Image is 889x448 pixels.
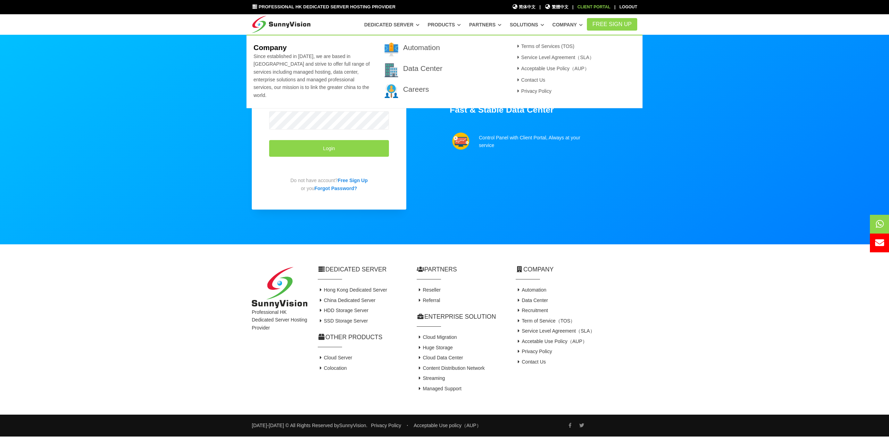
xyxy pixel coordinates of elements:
a: Forgot Password? [315,186,357,191]
a: Company [552,18,583,31]
img: 002-town.png [384,63,398,77]
a: Hong Kong Dedicated Server [318,287,387,293]
a: Recruitment [516,308,548,313]
p: Do not have account? or you [269,177,389,192]
small: [DATE]-[DATE] © All Rights Reserved by . [252,422,367,429]
h2: Partners [417,265,505,274]
h2: Enterprise Solution [417,312,505,321]
a: Accetable Use Policy（AUP） [516,339,587,344]
a: Solutions [510,18,544,31]
div: Client Portal [578,4,610,10]
a: 繁體中文 [545,4,568,10]
a: China Dedicated Server [318,298,375,303]
a: Data Center [403,64,442,72]
a: Contact Us [516,359,546,365]
span: Since established in [DATE], we are based in [GEOGRAPHIC_DATA] and strive to offer full range of ... [254,54,370,98]
a: Privacy Policy [371,423,401,428]
div: Professional HK Dedicated Server Hosting Provider [247,267,313,394]
li: | [540,4,541,10]
a: Cloud Server [318,355,352,360]
a: Privacy Policy [516,349,552,354]
span: Professional HK Dedicated Server Hosting Provider [259,4,396,9]
a: Term of Service（TOS） [516,318,575,324]
a: Acceptable Use policy（AUP） [414,423,481,428]
a: Colocation [318,365,347,371]
h2: Company [516,265,637,274]
a: Terms of Services (TOS) [515,43,574,49]
a: Referral [417,298,440,303]
a: SSD Storage Server [318,318,368,324]
a: Huge Storage [417,345,453,350]
a: Acceptable Use Policy（AUP） [515,66,589,71]
p: Control Panel with Client Portal, Always at your service [479,134,588,149]
span: ・ [405,423,410,428]
a: Careers [403,85,429,93]
a: Dedicated Server [364,18,419,31]
a: FREE Sign Up [587,18,637,31]
div: Company [247,35,642,108]
a: Reseller [417,287,441,293]
a: Content Distribution Network [417,365,485,371]
a: HDD Storage Server [318,308,368,313]
img: support.png [452,132,470,150]
a: Products [427,18,461,31]
a: Automation [516,287,546,293]
a: Managed Support [417,386,462,391]
h2: Dedicated Server [318,265,406,274]
b: Company [254,43,287,51]
a: Partners [469,18,501,31]
img: SunnyVision Limited [252,267,307,308]
a: Logout [620,5,637,9]
a: Privacy Policy [515,88,551,94]
a: Streaming [417,375,445,381]
h2: Other Products [318,333,406,342]
a: 简体中文 [512,4,536,10]
a: Service Level Agreement（SLA） [516,328,595,334]
button: Login [269,140,389,157]
img: 001-brand.png [384,42,398,56]
a: Automation [403,43,440,51]
a: Cloud Data Center [417,355,463,360]
a: Data Center [516,298,548,303]
img: 003-research.png [384,84,398,98]
a: Service Level Agreement（SLA） [515,55,594,60]
li: | [614,4,615,10]
a: SunnyVision [339,423,366,428]
a: Cloud Migration [417,334,457,340]
li: | [572,4,573,10]
a: Free Sign Up [338,178,367,183]
a: Contact Us [515,77,545,83]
